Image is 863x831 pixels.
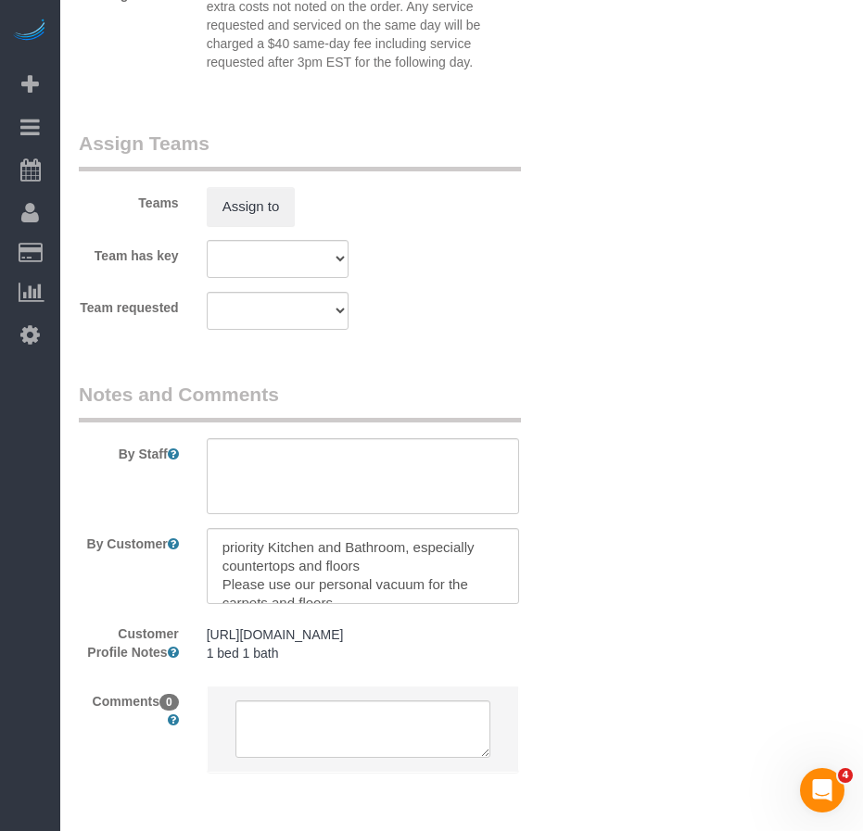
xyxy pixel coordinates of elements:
label: Customer Profile Notes [65,618,193,661]
pre: [URL][DOMAIN_NAME] 1 bed 1 bath [207,625,519,662]
span: 4 [838,768,853,783]
legend: Assign Teams [79,130,521,171]
label: Teams [65,187,193,212]
iframe: Intercom live chat [800,768,844,812]
span: 0 [159,694,179,711]
label: Comments [65,686,193,729]
legend: Notes and Comments [79,381,521,422]
label: By Customer [65,528,193,553]
label: Team requested [65,292,193,317]
img: Automaid Logo [11,19,48,44]
label: By Staff [65,438,193,463]
button: Assign to [207,187,296,226]
label: Team has key [65,240,193,265]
